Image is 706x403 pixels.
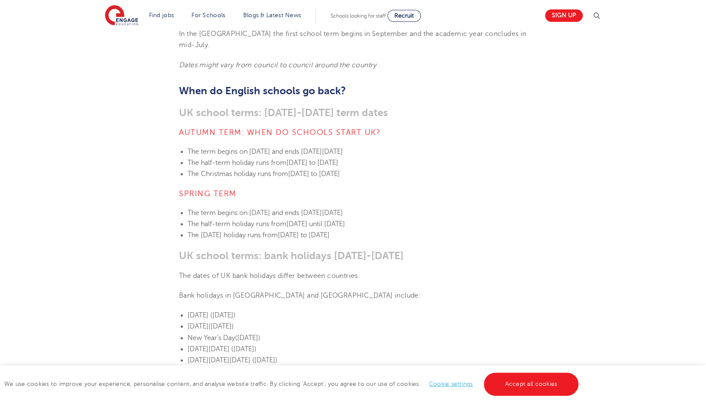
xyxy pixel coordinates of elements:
span: The dates of UK bank holidays differ between countries. [179,272,360,280]
span: [DATE] to [DATE] [288,170,340,178]
span: ([DATE]) [235,334,260,342]
h2: When do English schools go back? [179,84,527,98]
a: Blogs & Latest News [243,12,301,18]
span: ([DATE]) [210,311,235,319]
em: Dates might vary from council to council around the country [179,61,377,69]
span: UK school terms: [DATE]-[DATE] term dates [179,107,388,119]
span: We use cookies to improve your experience, personalise content, and analyse website traffic. By c... [4,381,581,387]
span: [DATE] and ends [DATE][DATE] [249,148,343,155]
a: Find jobs [149,12,174,18]
span: Spring term [179,189,236,198]
span: The half-term holiday runs from [188,159,286,167]
span: [DATE] to [DATE] [286,159,338,167]
span: The Christmas holiday runs from [188,170,288,178]
a: Recruit [387,10,421,22]
a: Sign up [545,9,583,22]
span: New Year’s Day [188,334,235,342]
span: [DATE] to [DATE] [278,231,330,239]
span: ([DATE]) [209,322,234,330]
a: Accept all cookies [484,373,579,396]
span: [DATE] and ends [DATE][DATE] [249,209,343,217]
span: [DATE][DATE][DATE] ([DATE]) [188,356,277,364]
img: Engage Education [105,5,138,27]
span: Recruit [394,12,414,19]
span: [DATE] [188,322,209,330]
span: Bank holidays in [GEOGRAPHIC_DATA] and [GEOGRAPHIC_DATA] include: [179,292,421,299]
span: The term begins on [188,148,247,155]
span: The term begins on [188,209,247,217]
span: [DATE][DATE] ([DATE]) [188,345,256,353]
span: UK school terms: bank holidays [DATE]-[DATE] [179,250,404,262]
a: For Schools [191,12,225,18]
span: Schools looking for staff [331,13,386,19]
span: [DATE] [188,311,209,319]
span: The [DATE] holiday runs from [188,231,278,239]
span: [DATE] until [DATE] [286,220,345,228]
span: Autumn term: When do schools start UK? [179,128,381,137]
span: The half-term holiday runs from [188,220,286,228]
a: Cookie settings [429,381,473,387]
